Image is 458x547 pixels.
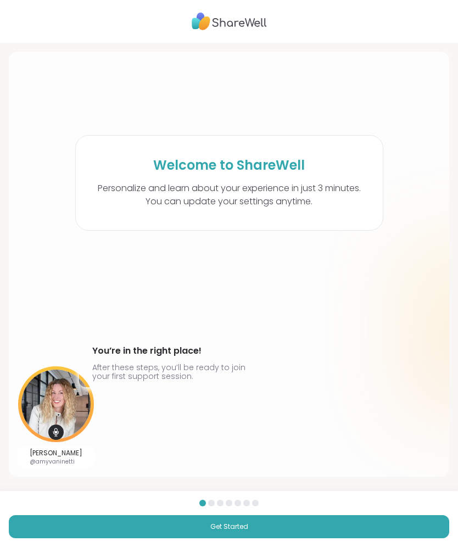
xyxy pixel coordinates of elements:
[192,9,267,34] img: ShareWell Logo
[92,363,250,381] p: After these steps, you’ll be ready to join your first support session.
[98,182,361,208] p: Personalize and learn about your experience in just 3 minutes. You can update your settings anytime.
[30,449,82,457] p: [PERSON_NAME]
[153,158,305,173] h1: Welcome to ShareWell
[30,457,82,466] p: @amyvaninetti
[210,522,248,532] span: Get Started
[9,515,449,538] button: Get Started
[92,342,250,360] h4: You’re in the right place!
[18,366,94,442] img: User image
[48,425,64,440] img: mic icon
